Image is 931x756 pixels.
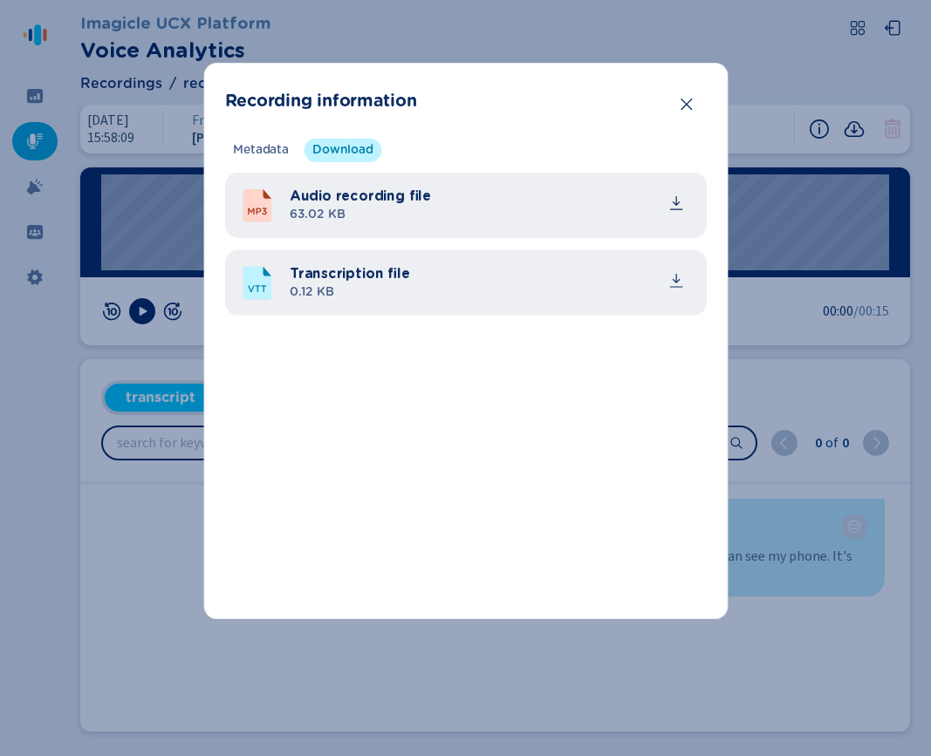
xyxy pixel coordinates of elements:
svg: download [667,272,685,289]
button: Close [669,87,703,121]
button: common.download [659,263,693,297]
header: Recording information [224,84,707,118]
svg: MP3File [238,187,276,224]
span: Metadata [233,142,288,160]
span: Audio recording file [289,186,430,206]
svg: VTTFile [238,264,276,302]
svg: download [667,194,685,212]
div: transcription_20250918_15589_OmarRadwan-***010+393783012980.vtt.txt [289,263,693,302]
div: audio_20250918_15589_OmarRadwan-***010+393783012980.mp3 [289,186,693,224]
span: Transcription file [289,263,409,283]
button: common.download [659,186,693,220]
span: 63.02 KB [289,207,430,225]
div: Download file [667,272,685,289]
span: 0.12 KB [289,284,409,303]
div: Download file [667,194,685,212]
